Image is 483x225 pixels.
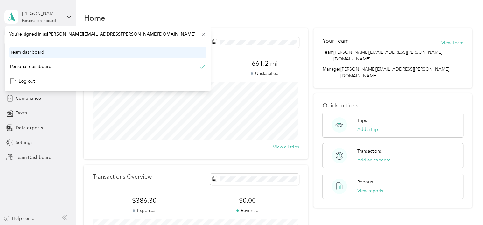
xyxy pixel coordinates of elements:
[47,31,195,37] span: [PERSON_NAME][EMAIL_ADDRESS][PERSON_NAME][DOMAIN_NAME]
[357,148,382,154] p: Transactions
[16,125,43,131] span: Data exports
[333,49,463,62] span: [PERSON_NAME][EMAIL_ADDRESS][PERSON_NAME][DOMAIN_NAME]
[322,66,340,79] span: Manager
[196,196,299,205] span: $0.00
[357,187,383,194] button: View reports
[322,102,463,109] p: Quick actions
[10,63,52,70] div: Personal dashboard
[16,110,27,116] span: Taxes
[22,19,56,23] div: Personal dashboard
[357,117,367,124] p: Trips
[93,207,196,214] p: Expenses
[3,215,36,222] button: Help center
[10,49,44,56] div: Team dashboard
[357,126,378,133] button: Add a trip
[10,78,35,85] div: Log out
[84,15,105,21] h1: Home
[93,196,196,205] span: $386.30
[22,10,62,17] div: [PERSON_NAME]
[441,39,463,46] button: View Team
[93,174,151,180] p: Transactions Overview
[357,157,391,163] button: Add an expense
[16,154,51,161] span: Team Dashboard
[16,95,41,102] span: Compliance
[322,37,348,45] h2: Your Team
[340,66,449,78] span: [PERSON_NAME][EMAIL_ADDRESS][PERSON_NAME][DOMAIN_NAME]
[9,31,206,37] span: You’re signed in as
[230,59,299,68] span: 661.2 mi
[230,70,299,77] p: Unclassified
[357,179,373,185] p: Reports
[447,189,483,225] iframe: Everlance-gr Chat Button Frame
[322,49,333,62] span: Team
[273,144,299,150] button: View all trips
[16,139,32,146] span: Settings
[196,207,299,214] p: Revenue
